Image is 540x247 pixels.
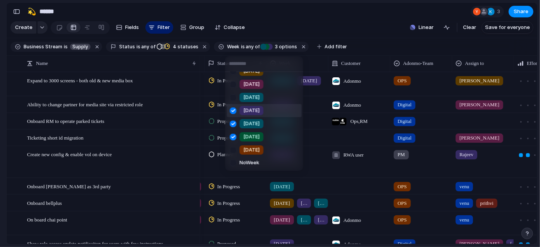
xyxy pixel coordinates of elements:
[243,67,260,75] span: [DATE]
[243,133,260,141] span: [DATE]
[239,159,259,167] span: No Week
[243,80,260,88] span: [DATE]
[243,94,260,101] span: [DATE]
[243,146,260,154] span: [DATE]
[243,120,260,128] span: [DATE]
[243,107,260,114] span: [DATE]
